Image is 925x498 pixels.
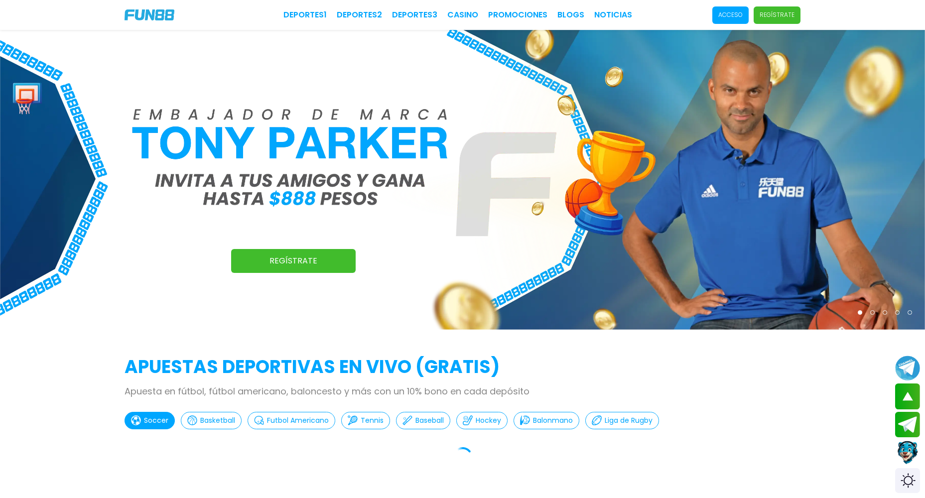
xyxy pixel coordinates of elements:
a: BLOGS [557,9,584,21]
p: Basketball [200,415,235,426]
button: Liga de Rugby [585,412,659,429]
button: Join telegram channel [895,355,920,381]
p: Hockey [476,415,501,426]
a: Deportes2 [337,9,382,21]
div: Switch theme [895,468,920,493]
button: Contact customer service [895,440,920,466]
p: Soccer [144,415,168,426]
button: Baseball [396,412,450,429]
button: Soccer [125,412,175,429]
p: Tennis [361,415,384,426]
p: Apuesta en fútbol, fútbol americano, baloncesto y más con un 10% bono en cada depósito [125,384,800,398]
a: Promociones [488,9,547,21]
p: Baseball [415,415,444,426]
button: Hockey [456,412,508,429]
a: Deportes1 [283,9,327,21]
button: Basketball [181,412,242,429]
h2: APUESTAS DEPORTIVAS EN VIVO (gratis) [125,354,800,380]
p: Futbol Americano [267,415,329,426]
button: scroll up [895,383,920,409]
a: Regístrate [231,249,356,273]
img: Company Logo [125,9,174,20]
p: Balonmano [533,415,573,426]
button: Tennis [341,412,390,429]
p: Acceso [718,10,743,19]
button: Balonmano [514,412,579,429]
button: Join telegram [895,412,920,438]
p: Regístrate [760,10,794,19]
p: Liga de Rugby [605,415,653,426]
button: Futbol Americano [248,412,335,429]
a: CASINO [447,9,478,21]
a: Deportes3 [392,9,437,21]
a: NOTICIAS [594,9,632,21]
